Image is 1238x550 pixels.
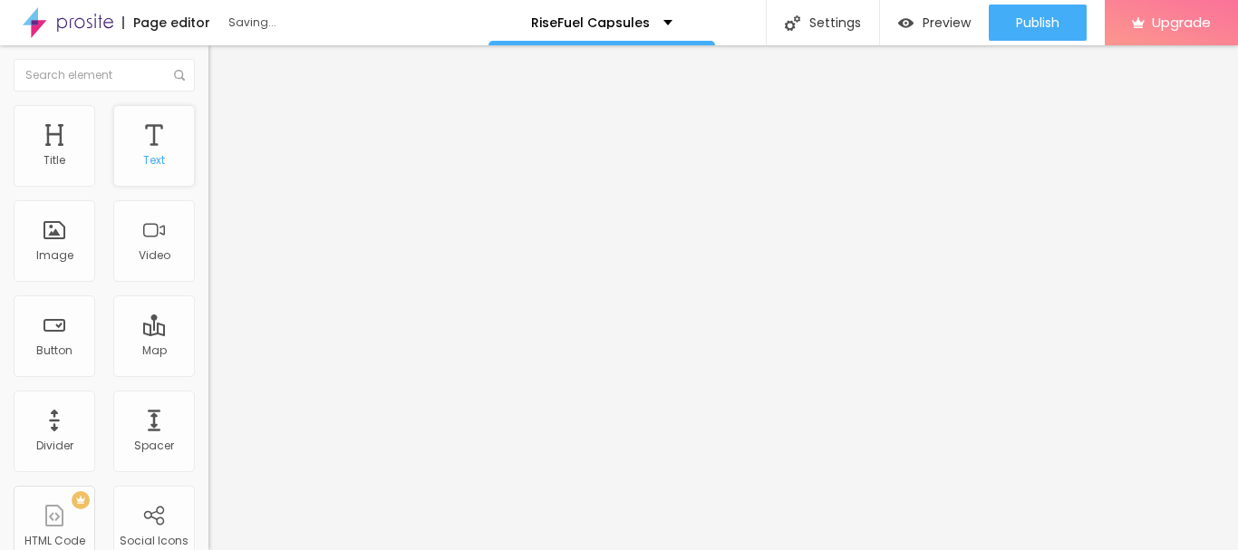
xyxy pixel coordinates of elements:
[143,154,165,167] div: Text
[14,59,195,92] input: Search element
[134,439,174,452] div: Spacer
[44,154,65,167] div: Title
[785,15,800,31] img: Icone
[36,439,73,452] div: Divider
[923,15,971,30] span: Preview
[1016,15,1059,30] span: Publish
[36,249,73,262] div: Image
[531,16,650,29] p: RiseFuel Capsules
[228,17,437,28] div: Saving...
[989,5,1087,41] button: Publish
[122,16,210,29] div: Page editor
[208,45,1238,550] iframe: Editor
[1152,14,1211,30] span: Upgrade
[174,70,185,81] img: Icone
[139,249,170,262] div: Video
[880,5,989,41] button: Preview
[898,15,914,31] img: view-1.svg
[36,344,73,357] div: Button
[120,535,189,547] div: Social Icons
[24,535,85,547] div: HTML Code
[142,344,167,357] div: Map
